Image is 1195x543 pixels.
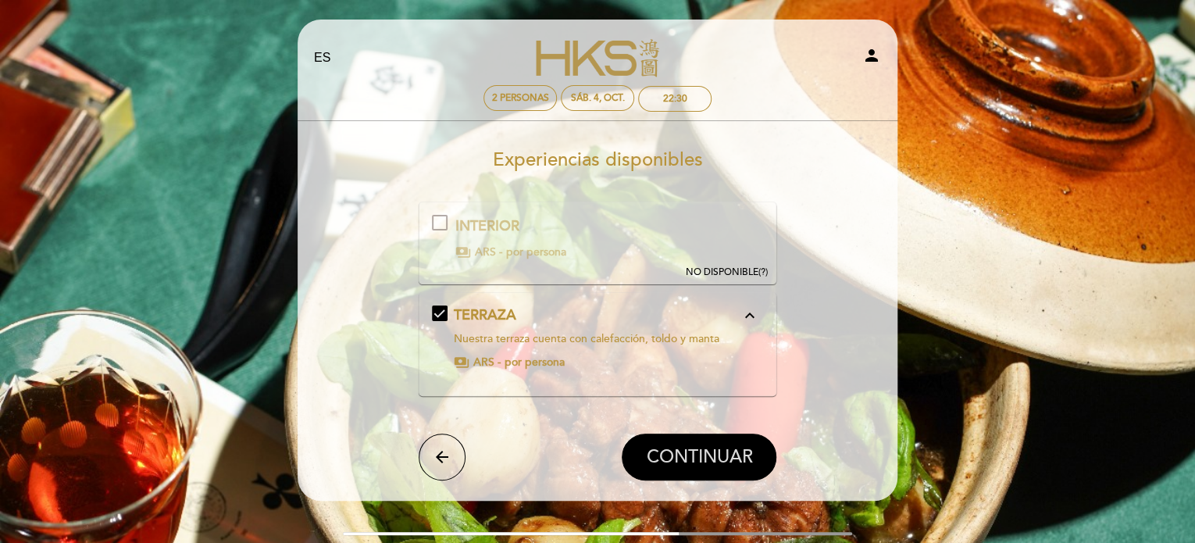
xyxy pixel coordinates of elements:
span: CONTINUAR [646,447,752,469]
span: payments [454,355,469,370]
div: INTERIOR [455,216,566,237]
div: 22:30 [663,93,687,105]
button: person [862,46,881,70]
span: por persona [506,245,566,260]
div: (?) [685,266,767,279]
span: TERRAZA [454,306,516,323]
span: ARS - [473,355,501,370]
i: arrow_back [433,448,451,466]
button: expand_less [735,305,763,326]
md-checkbox: TERRAZA expand_more Nuestra terraza cuenta con calefacción, toldo y manta payments ARS - por persona [432,305,764,371]
i: expand_less [740,306,758,325]
span: 2 personas [492,92,549,104]
i: person [862,46,881,65]
span: NO DISPONIBLE [685,266,758,278]
a: HONG KONG STYLE [500,37,695,80]
span: ARS - [475,245,502,260]
span: payments [455,245,471,260]
span: por persona [505,355,565,370]
button: CONTINUAR [622,434,776,480]
div: sáb. 4, oct. [571,92,625,104]
span: Experiencias disponibles [493,148,703,171]
button: arrow_back [419,434,466,480]
div: Nuestra terraza cuenta con calefacción, toldo y manta [454,331,740,347]
button: NO DISPONIBLE(?) [680,202,772,279]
